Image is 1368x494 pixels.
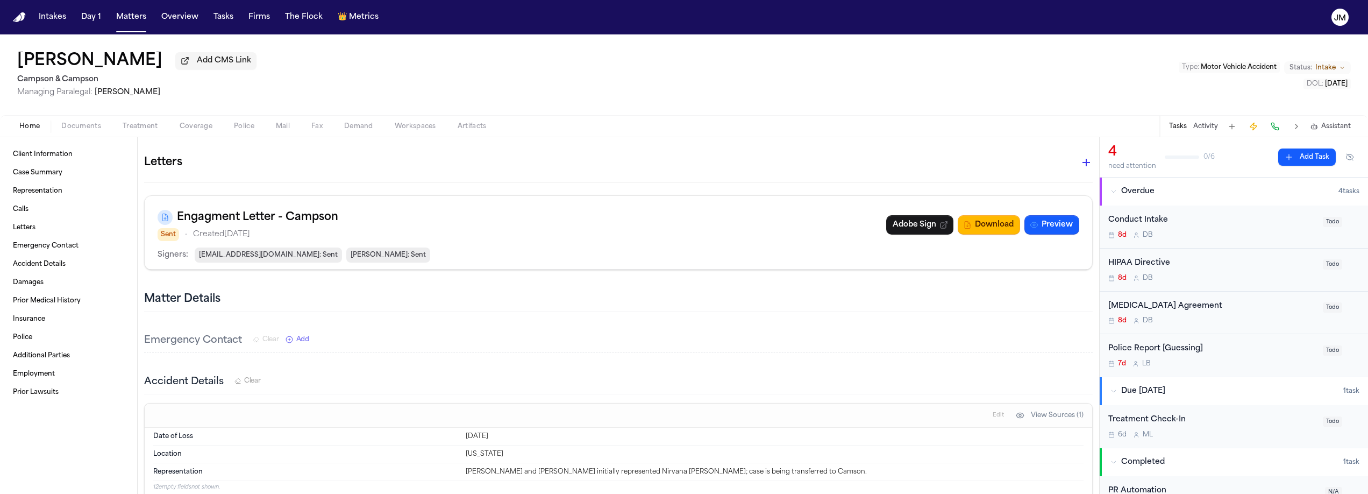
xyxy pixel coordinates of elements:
[1224,119,1239,134] button: Add Task
[158,228,179,241] span: Sent
[466,468,1084,476] div: [PERSON_NAME] and [PERSON_NAME] initially represented Nirvana [PERSON_NAME]; case is being transf...
[1203,153,1215,161] span: 0 / 6
[276,122,290,131] span: Mail
[234,122,254,131] span: Police
[346,248,430,263] span: [PERSON_NAME] : Sent
[458,122,487,131] span: Artifacts
[17,52,162,71] h1: [PERSON_NAME]
[1118,431,1127,439] span: 6d
[281,8,327,27] a: The Flock
[311,122,323,131] span: Fax
[1284,61,1351,74] button: Change status from Intake
[9,384,129,401] a: Prior Lawsuits
[123,122,158,131] span: Treatment
[1100,405,1368,448] div: Open task: Treatment Check-In
[253,335,279,344] button: Clear Emergency Contact
[958,215,1020,235] button: Download
[17,52,162,71] button: Edit matter name
[1193,122,1218,131] button: Activity
[1340,149,1359,166] button: Hide completed tasks (⌘⇧H)
[1108,144,1156,161] div: 4
[157,8,203,27] a: Overview
[344,122,373,131] span: Demand
[1024,215,1079,235] button: Preview
[9,365,129,383] a: Employment
[1118,359,1126,368] span: 7d
[144,333,242,348] h3: Emergency Contact
[1267,119,1282,134] button: Make a Call
[1108,162,1156,171] div: need attention
[1303,79,1351,89] button: Edit DOL: 2025-09-03
[197,55,251,66] span: Add CMS Link
[1100,448,1368,476] button: Completed1task
[193,228,250,241] p: Created [DATE]
[9,310,129,328] a: Insurance
[1323,217,1342,227] span: Todo
[244,8,274,27] button: Firms
[9,329,129,346] a: Police
[1323,259,1342,270] span: Todo
[9,164,129,181] a: Case Summary
[184,228,188,241] span: •
[9,219,129,236] a: Letters
[1100,292,1368,335] div: Open task: Retainer Agreement
[175,52,256,69] button: Add CMS Link
[1246,119,1261,134] button: Create Immediate Task
[1108,414,1316,426] div: Treatment Check-In
[1108,257,1316,270] div: HIPAA Directive
[17,73,256,86] h2: Campson & Campson
[1307,81,1323,87] span: DOL :
[1182,64,1199,70] span: Type :
[1278,149,1336,166] button: Add Task
[1108,343,1316,355] div: Police Report [Guessing]
[1343,458,1359,467] span: 1 task
[17,88,92,96] span: Managing Paralegal:
[296,335,309,344] span: Add
[1142,359,1151,368] span: L B
[13,12,26,23] a: Home
[195,248,342,263] span: [EMAIL_ADDRESS][DOMAIN_NAME] : Sent
[1118,316,1127,325] span: 8d
[1121,386,1165,397] span: Due [DATE]
[144,292,220,307] h2: Matter Details
[9,347,129,364] a: Additional Parties
[9,201,129,218] a: Calls
[1108,300,1316,313] div: [MEDICAL_DATA] Agreement
[153,432,459,441] dt: Date of Loss
[13,12,26,23] img: Finch Logo
[34,8,70,27] button: Intakes
[1121,186,1155,197] span: Overdue
[244,377,261,385] span: Clear
[144,154,182,171] h1: Letters
[262,335,279,344] span: Clear
[180,122,212,131] span: Coverage
[1143,431,1153,439] span: M L
[1201,64,1277,70] span: Motor Vehicle Accident
[1010,407,1089,424] button: View Sources (1)
[1100,377,1368,405] button: Due [DATE]1task
[333,8,383,27] button: crownMetrics
[395,122,436,131] span: Workspaces
[1289,63,1312,72] span: Status:
[466,450,1084,458] div: [US_STATE]
[1100,249,1368,292] div: Open task: HIPAA Directive
[9,274,129,291] a: Damages
[9,237,129,255] a: Emergency Contact
[9,146,129,163] a: Client Information
[209,8,238,27] button: Tasks
[1343,387,1359,396] span: 1 task
[466,432,1084,441] div: [DATE]
[1143,274,1153,283] span: D B
[1118,274,1127,283] span: 8d
[1310,122,1351,131] button: Assistant
[9,182,129,200] a: Representation
[153,450,459,458] dt: Location
[177,209,338,226] h3: Engagment Letter - Campson
[993,412,1004,419] span: Edit
[1323,417,1342,427] span: Todo
[77,8,105,27] a: Day 1
[112,8,151,27] button: Matters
